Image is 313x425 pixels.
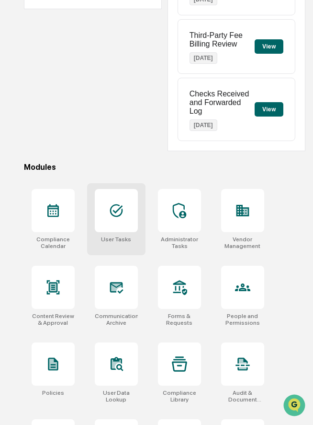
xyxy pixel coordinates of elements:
[24,163,306,172] div: Modules
[10,140,17,148] div: 🔎
[221,390,264,403] div: Audit & Document Logs
[33,73,157,83] div: Start new chat
[255,39,283,54] button: View
[42,390,64,396] div: Policies
[33,83,121,91] div: We're available if you need us!
[67,162,116,170] a: Powered byPylon
[190,90,255,116] p: Checks Received and Forwarded Log
[101,236,131,243] div: User Tasks
[255,102,283,117] button: View
[32,313,75,326] div: Content Review & Approval
[221,236,264,249] div: Vendor Management
[6,135,64,153] a: 🔎Data Lookup
[190,31,255,48] p: Third-Party Fee Billing Review
[158,313,201,326] div: Forms & Requests
[95,313,138,326] div: Communications Archive
[158,236,201,249] div: Administrator Tasks
[10,20,174,35] p: How can we help?
[19,139,60,149] span: Data Lookup
[19,121,62,130] span: Preclearance
[163,76,174,88] button: Start new chat
[158,390,201,403] div: Compliance Library
[69,122,77,130] div: 🗄️
[190,119,217,131] p: [DATE]
[6,117,66,134] a: 🖐️Preclearance
[95,390,138,403] div: User Data Lookup
[32,236,75,249] div: Compliance Calendar
[66,117,123,134] a: 🗄️Attestations
[221,313,264,326] div: People and Permissions
[190,52,217,64] p: [DATE]
[10,122,17,130] div: 🖐️
[282,393,308,419] iframe: Open customer support
[79,121,119,130] span: Attestations
[95,163,116,170] span: Pylon
[10,73,27,91] img: 1746055101610-c473b297-6a78-478c-a979-82029cc54cd1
